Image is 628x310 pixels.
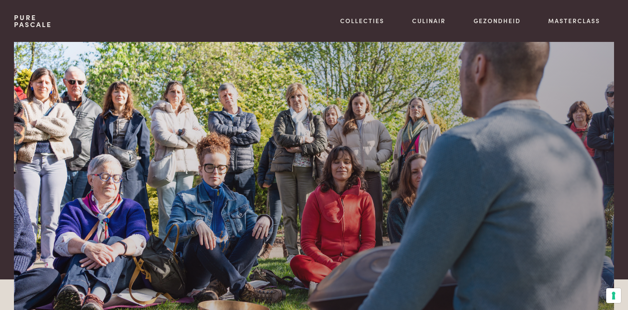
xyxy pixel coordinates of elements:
a: Gezondheid [474,16,521,25]
a: PurePascale [14,14,52,28]
button: Uw voorkeuren voor toestemming voor trackingtechnologieën [606,288,621,303]
a: Collecties [340,16,384,25]
a: Masterclass [548,16,600,25]
a: Culinair [412,16,446,25]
